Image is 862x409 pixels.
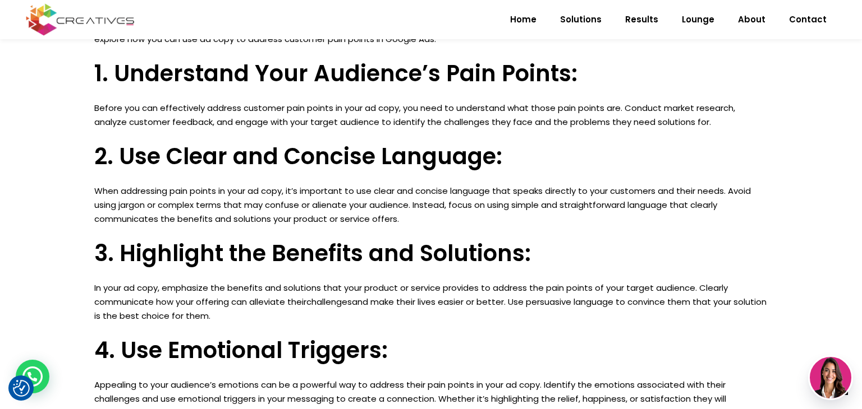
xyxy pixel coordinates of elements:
[810,357,851,398] img: agent
[682,5,714,34] span: Lounge
[613,5,670,34] a: Results
[625,5,658,34] span: Results
[738,5,765,34] span: About
[777,5,838,34] a: Contact
[94,240,768,267] h3: 3. Highlight the Benefits and Solutions:
[670,5,726,34] a: Lounge
[560,5,602,34] span: Solutions
[510,5,537,34] span: Home
[789,5,827,34] span: Contact
[94,184,768,226] p: When addressing pain points in your ad copy, it’s important to use clear and concise language tha...
[498,5,548,34] a: Home
[16,360,49,393] div: WhatsApp contact
[94,101,768,129] p: Before you can effectively address customer pain points in your ad copy, you need to understand w...
[306,296,352,308] a: challenges
[548,5,613,34] a: Solutions
[13,380,30,397] img: Revisit consent button
[24,2,137,37] img: Creatives
[726,5,777,34] a: About
[13,380,30,397] button: Consent Preferences
[94,281,768,323] p: In your ad copy, emphasize the benefits and solutions that your product or service provides to ad...
[94,337,768,364] h3: 4. Use Emotional Triggers:
[94,143,768,170] h3: 2. Use Clear and Concise Language:
[94,60,768,87] h3: 1. Understand Your Audience’s Pain Points:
